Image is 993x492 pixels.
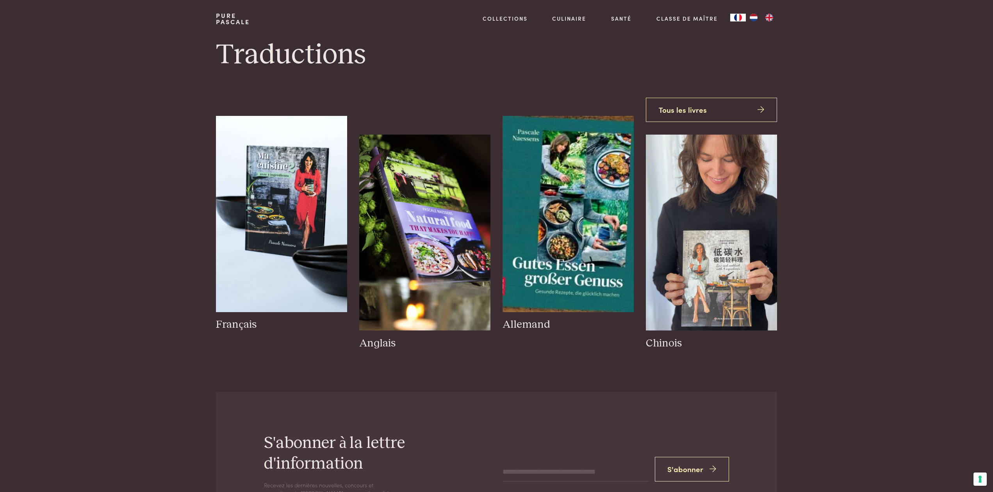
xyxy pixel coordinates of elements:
aside: Language selected: Français [730,14,777,21]
a: Tous les livres [646,98,777,122]
a: FR [730,14,746,21]
a: livre-allemand-pascale-naessens-traductions Allemand [503,116,633,332]
a: NL [746,14,761,21]
button: Vos préférences en matière de consentement pour les technologies de suivi [973,472,987,486]
a: Collections [483,14,528,23]
h1: Traductions [216,37,777,73]
a: Culinaire [552,14,586,23]
h3: Anglais [359,337,490,350]
a: EN [761,14,777,21]
ul: Language list [746,14,777,21]
img: Livre-Chinois-Pascale-Naessens-traductions [646,135,777,331]
div: Language [730,14,746,21]
h3: Allemand [503,318,633,332]
a: pascale-naessens-book-books-DSCF0007 Français [216,116,347,332]
h3: Français [216,318,347,332]
h3: Chinois [646,337,777,350]
img: livre-français-pascale-naessens-traductions [359,135,490,331]
a: Livre-Chinois-Pascale-Naessens-traductions Chinois [646,135,777,350]
a: Santé [611,14,631,23]
a: livre-français-pascale-naessens-traductions Anglais [359,135,490,350]
h2: S'abonner à la lettre d'information [264,433,443,474]
img: pascale-naessens-book-books-DSCF0007 [216,116,347,312]
a: Classe de maître [656,14,718,23]
a: PurePascale [216,12,250,25]
img: livre-allemand-pascale-naessens-traductions [503,116,633,312]
button: S'abonner [655,457,729,481]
